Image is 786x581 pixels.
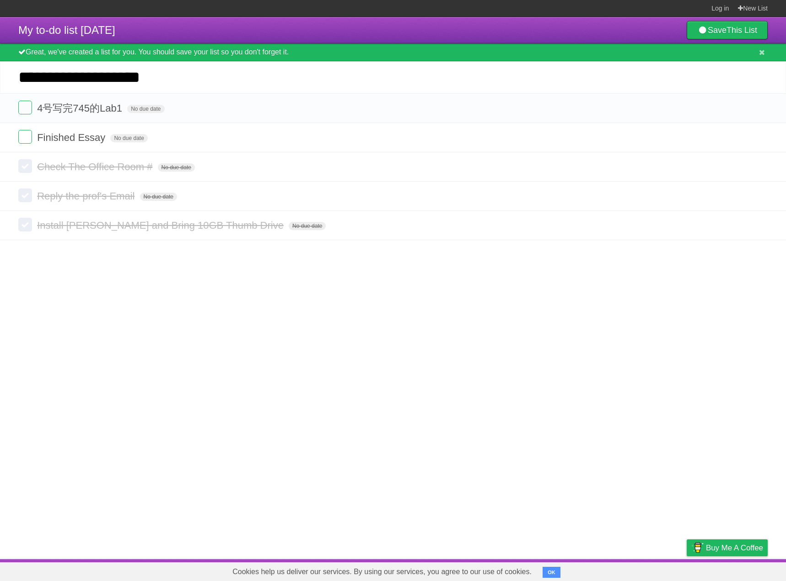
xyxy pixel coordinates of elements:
label: Done [18,188,32,202]
span: My to-do list [DATE] [18,24,115,36]
a: Developers [595,561,632,579]
a: Privacy [675,561,699,579]
span: Reply the prof's Email [37,190,137,202]
span: Cookies help us deliver our services. By using our services, you agree to our use of cookies. [223,563,541,581]
label: Done [18,130,32,144]
a: About [565,561,584,579]
span: No due date [140,193,177,201]
span: No due date [110,134,147,142]
button: OK [543,567,560,578]
span: No due date [158,163,195,172]
a: SaveThis List [687,21,768,39]
span: Buy me a coffee [706,540,763,556]
span: Finished Essay [37,132,108,143]
span: Install [PERSON_NAME] and Bring 10GB Thumb Drive [37,220,286,231]
span: Check The Office Room # [37,161,155,172]
a: Terms [644,561,664,579]
a: Buy me a coffee [687,539,768,556]
label: Done [18,218,32,231]
label: Done [18,159,32,173]
span: 4号写完745的Lab1 [37,102,124,114]
span: No due date [289,222,326,230]
label: Done [18,101,32,114]
a: Suggest a feature [710,561,768,579]
img: Buy me a coffee [691,540,704,555]
b: This List [727,26,757,35]
span: No due date [127,105,164,113]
